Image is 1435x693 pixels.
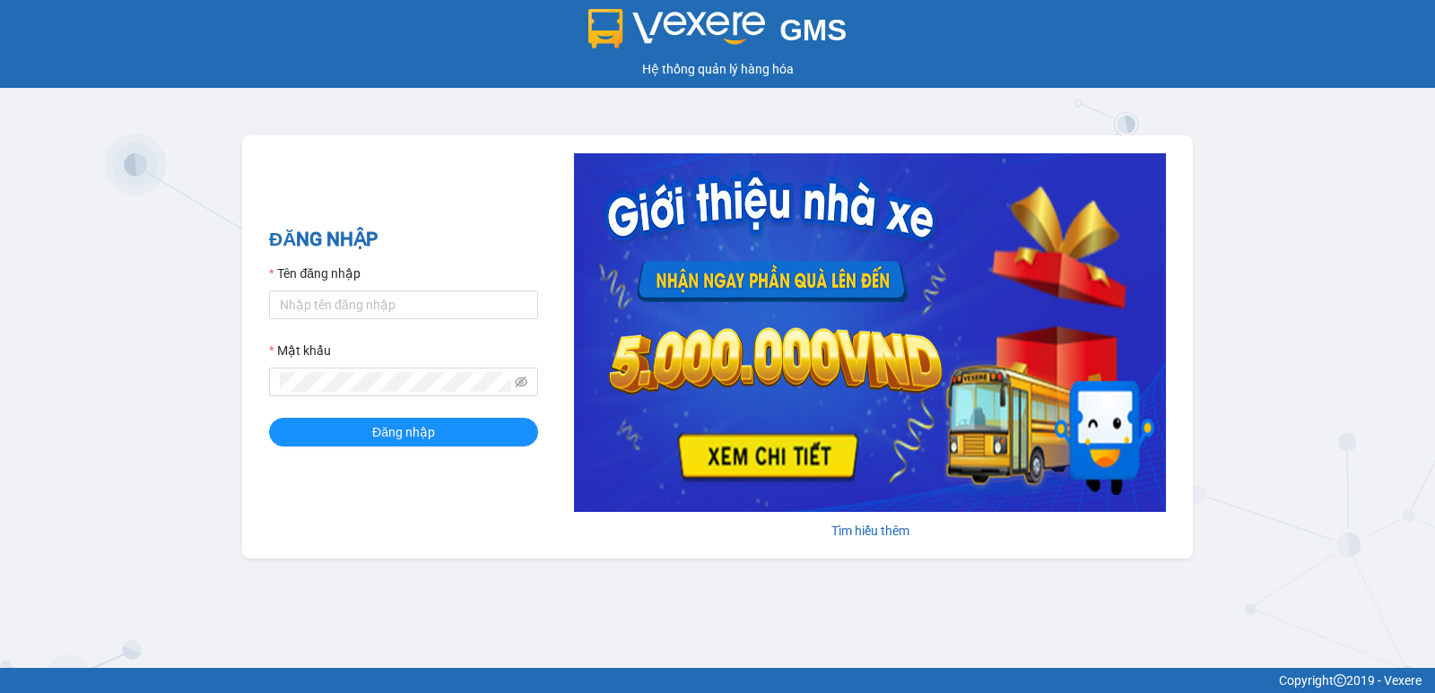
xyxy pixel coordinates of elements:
h2: ĐĂNG NHẬP [269,225,538,255]
div: Copyright 2019 - Vexere [13,671,1422,690]
input: Mật khẩu [280,372,511,392]
div: Hệ thống quản lý hàng hóa [4,59,1431,79]
label: Mật khẩu [269,341,331,360]
img: banner-0 [574,153,1166,512]
a: GMS [588,27,848,41]
span: eye-invisible [515,376,527,388]
span: copyright [1334,674,1346,687]
span: GMS [779,13,847,47]
div: Tìm hiểu thêm [574,521,1166,541]
button: Đăng nhập [269,418,538,446]
input: Tên đăng nhập [269,290,538,319]
span: Đăng nhập [372,422,435,442]
label: Tên đăng nhập [269,264,361,283]
img: logo 2 [588,9,766,48]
